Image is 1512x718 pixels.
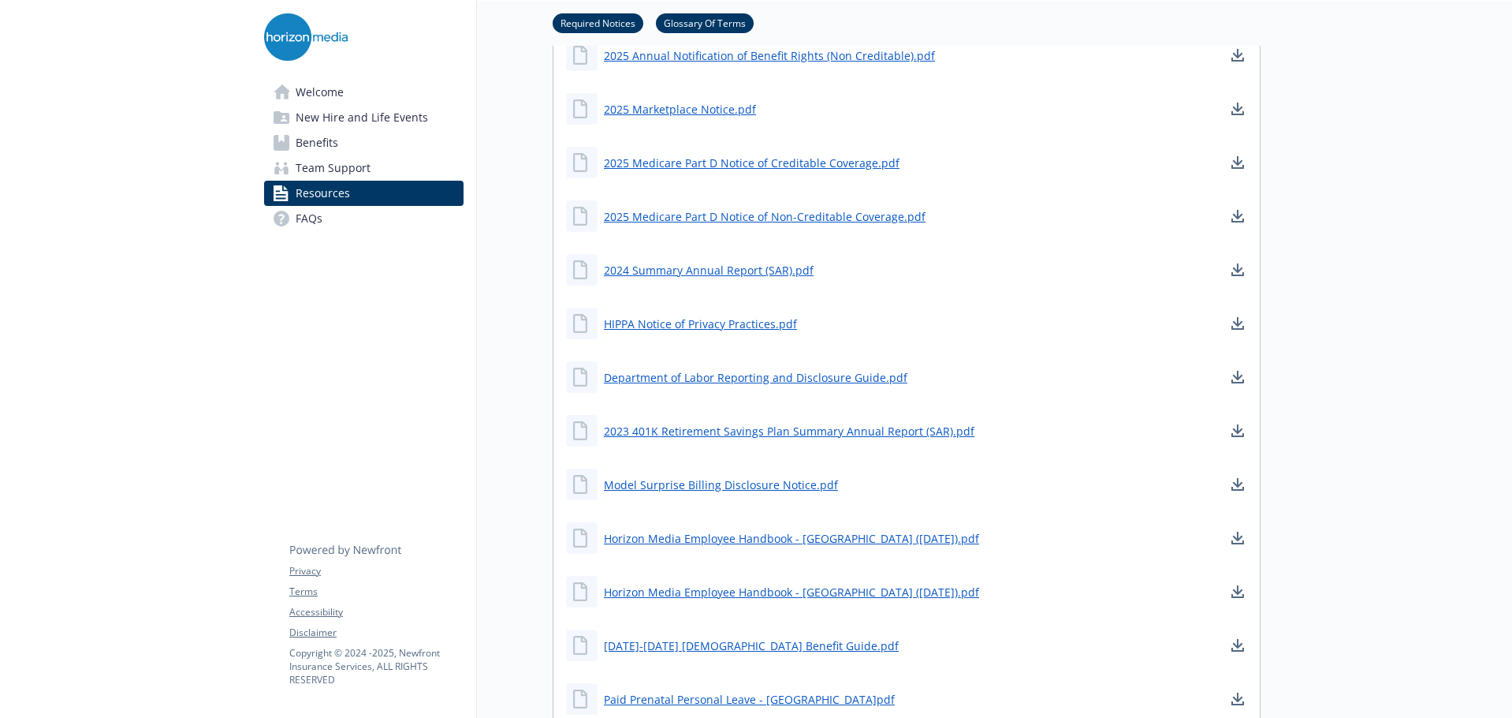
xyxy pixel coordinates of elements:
a: Team Support [264,155,464,181]
a: Glossary Of Terms [656,15,754,30]
a: 2025 Medicare Part D Notice of Non-Creditable Coverage.pdf [604,208,925,225]
span: Benefits [296,130,338,155]
a: download document [1228,46,1247,65]
a: download document [1228,314,1247,333]
span: Welcome [296,80,344,105]
a: Disclaimer [289,626,463,640]
a: 2025 Marketplace Notice.pdf [604,101,756,118]
a: [DATE]-[DATE] [DEMOGRAPHIC_DATA] Benefit Guide.pdf [604,638,899,654]
a: download document [1228,368,1247,387]
a: download document [1228,690,1247,709]
a: Required Notices [553,15,643,30]
span: Resources [296,181,350,206]
a: 2025 Medicare Part D Notice of Creditable Coverage.pdf [604,155,899,171]
a: download document [1228,582,1247,601]
a: download document [1228,636,1247,655]
span: Team Support [296,155,371,181]
a: Horizon Media Employee Handbook - [GEOGRAPHIC_DATA] ([DATE]).pdf [604,584,979,600]
a: 2025 Annual Notification of Benefit Rights (Non Creditable).pdf [604,47,935,64]
a: Resources [264,181,464,206]
a: download document [1228,260,1247,279]
a: download document [1228,99,1247,118]
a: Department of Labor Reporting and Disclosure Guide.pdf [604,369,907,386]
a: download document [1228,529,1247,548]
a: download document [1228,207,1247,226]
a: Benefits [264,130,464,155]
a: Paid Prenatal Personal Leave - [GEOGRAPHIC_DATA]pdf [604,691,895,708]
a: Welcome [264,80,464,105]
a: download document [1228,421,1247,440]
a: HIPPA Notice of Privacy Practices.pdf [604,316,797,332]
a: 2024 Summary Annual Report (SAR).pdf [604,262,814,279]
span: New Hire and Life Events [296,105,428,130]
a: 2023 401K Retirement Savings Plan Summary Annual Report (SAR).pdf [604,423,974,439]
a: FAQs [264,206,464,231]
a: Horizon Media Employee Handbook - [GEOGRAPHIC_DATA] ([DATE]).pdf [604,530,979,547]
a: Terms [289,585,463,599]
a: New Hire and Life Events [264,105,464,130]
a: download document [1228,475,1247,494]
span: FAQs [296,206,322,231]
a: download document [1228,153,1247,172]
a: Model Surprise Billing Disclosure Notice.pdf [604,477,838,493]
p: Copyright © 2024 - 2025 , Newfront Insurance Services, ALL RIGHTS RESERVED [289,646,463,686]
a: Privacy [289,564,463,578]
a: Accessibility [289,605,463,619]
